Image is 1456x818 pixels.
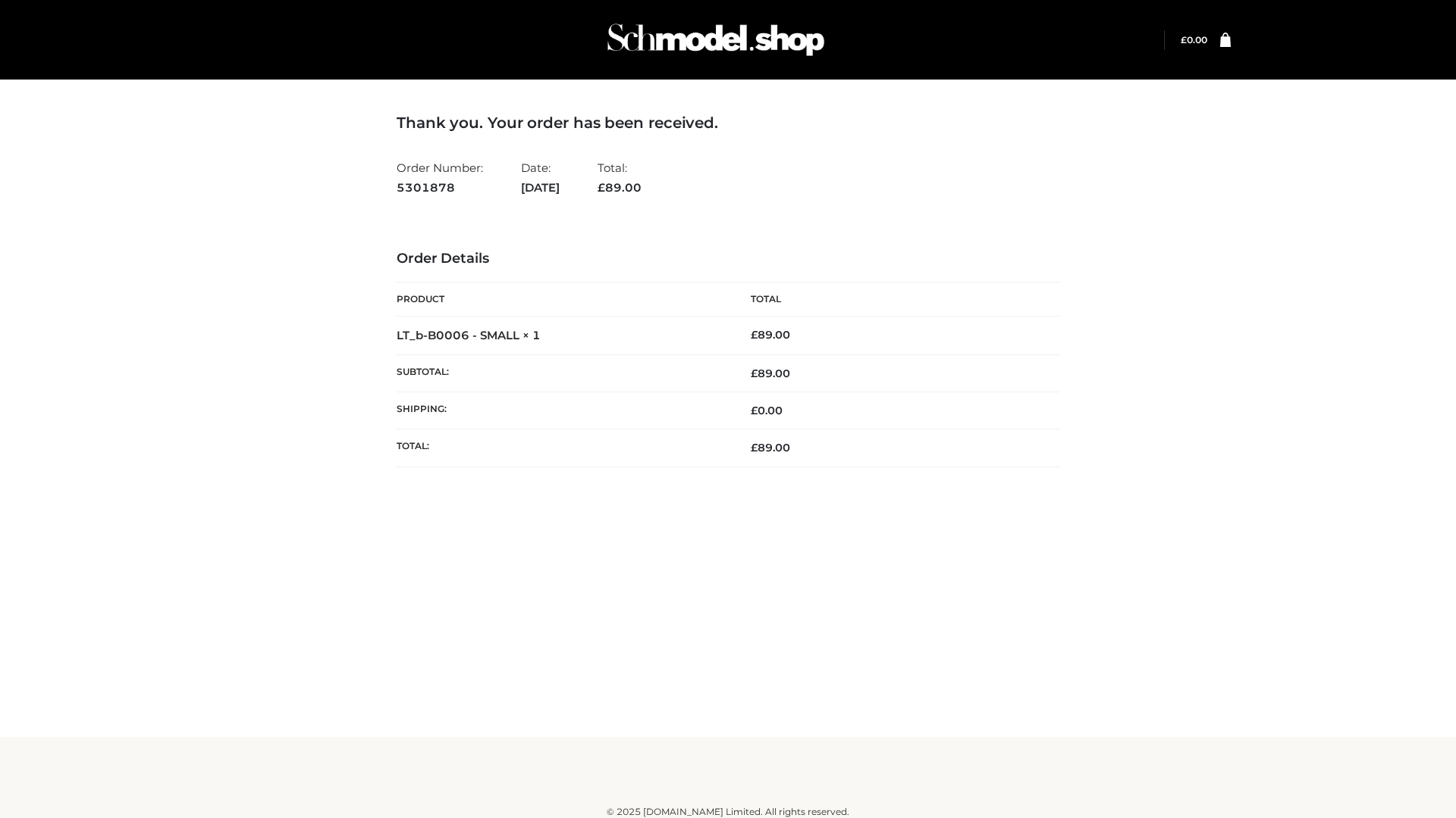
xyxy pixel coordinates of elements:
th: Total: [397,429,728,467]
span: £ [751,441,758,454]
h3: Order Details [397,251,1059,267]
a: LT_b-B0006 - SMALL [397,328,519,342]
bdi: 0.00 [751,404,783,417]
span: £ [751,367,758,380]
span: 89.00 [751,441,790,454]
strong: × 1 [522,328,541,342]
th: Total [728,283,1059,317]
span: £ [598,180,605,195]
span: £ [751,328,758,342]
span: 89.00 [598,180,642,195]
th: Shipping: [397,392,728,429]
th: Product [397,283,728,317]
span: £ [1181,34,1187,45]
th: Subtotal: [397,354,728,392]
bdi: 89.00 [751,328,790,342]
li: Date: [521,155,560,201]
bdi: 0.00 [1181,34,1207,45]
li: Order Number: [397,155,483,201]
span: 89.00 [751,367,790,380]
img: Schmodel Admin 964 [602,10,830,70]
strong: [DATE] [521,178,560,198]
h3: Thank you. Your order has been received. [397,114,1059,132]
strong: 5301878 [397,178,483,198]
li: Total: [598,155,642,201]
span: £ [751,404,758,417]
a: £0.00 [1181,34,1207,45]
